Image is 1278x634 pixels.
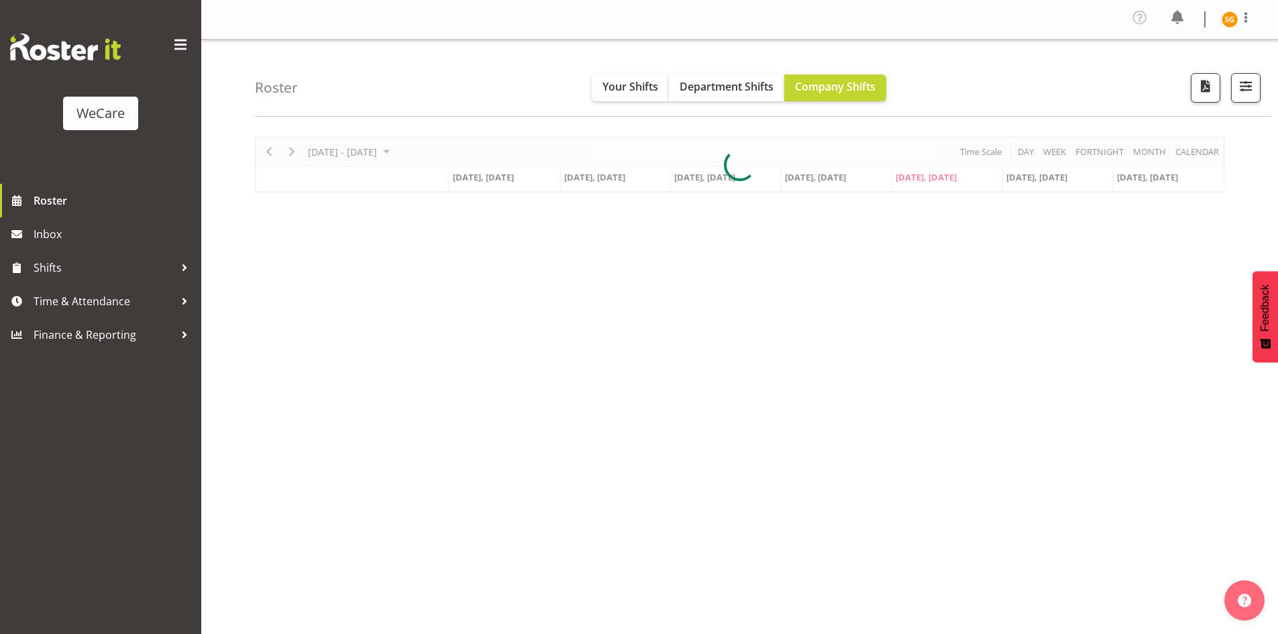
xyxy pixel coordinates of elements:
img: sanjita-gurung11279.jpg [1222,11,1238,28]
span: Inbox [34,224,195,244]
button: Filter Shifts [1231,73,1261,103]
button: Department Shifts [669,74,784,101]
div: WeCare [76,103,125,123]
span: Feedback [1259,284,1271,331]
button: Download a PDF of the roster according to the set date range. [1191,73,1220,103]
img: Rosterit website logo [10,34,121,60]
span: Shifts [34,258,174,278]
button: Feedback - Show survey [1253,271,1278,362]
span: Department Shifts [680,79,774,94]
h4: Roster [255,80,298,95]
button: Your Shifts [592,74,669,101]
img: help-xxl-2.png [1238,594,1251,607]
span: Time & Attendance [34,291,174,311]
span: Roster [34,191,195,211]
span: Company Shifts [795,79,875,94]
button: Company Shifts [784,74,886,101]
span: Finance & Reporting [34,325,174,345]
span: Your Shifts [602,79,658,94]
